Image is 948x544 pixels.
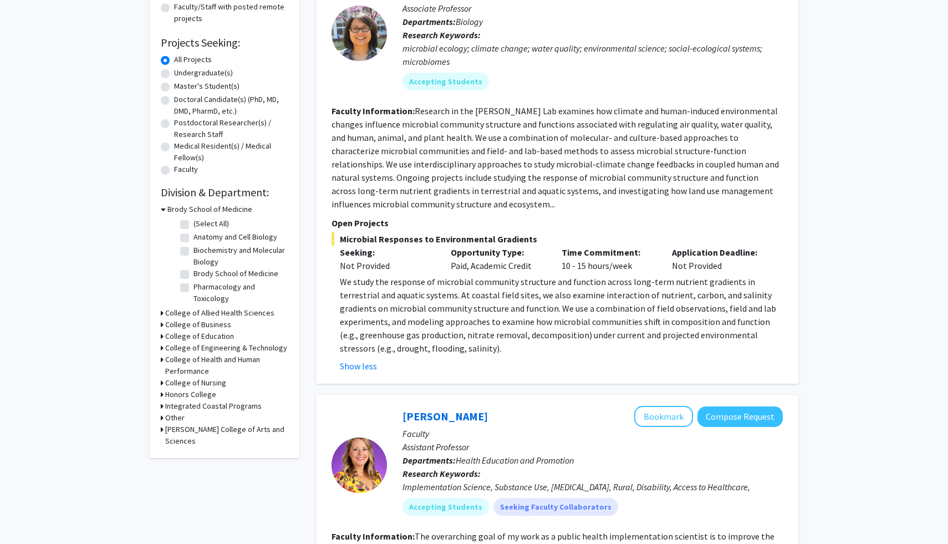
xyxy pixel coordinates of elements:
[161,186,288,199] h2: Division & Department:
[332,216,783,230] p: Open Projects
[174,94,288,117] label: Doctoral Candidate(s) (PhD, MD, DMD, PharmD, etc.)
[402,73,489,90] mat-chip: Accepting Students
[165,400,262,412] h3: Integrated Coastal Programs
[174,117,288,140] label: Postdoctoral Researcher(s) / Research Staff
[332,105,415,116] b: Faculty Information:
[165,424,288,447] h3: [PERSON_NAME] College of Arts and Sciences
[340,246,434,259] p: Seeking:
[332,105,779,210] fg-read-more: Research in the [PERSON_NAME] Lab examines how climate and human-induced environmental changes in...
[442,246,553,272] div: Paid, Academic Credit
[402,29,481,40] b: Research Keywords:
[165,377,226,389] h3: College of Nursing
[165,307,274,319] h3: College of Allied Health Sciences
[165,354,288,377] h3: College of Health and Human Performance
[493,498,618,516] mat-chip: Seeking Faculty Collaborators
[165,389,216,400] h3: Honors College
[553,246,664,272] div: 10 - 15 hours/week
[562,246,656,259] p: Time Commitment:
[340,359,377,373] button: Show less
[174,54,212,65] label: All Projects
[402,468,481,479] b: Research Keywords:
[165,331,234,342] h3: College of Education
[402,455,456,466] b: Departments:
[332,232,783,246] span: Microbial Responses to Environmental Gradients
[402,427,783,440] p: Faculty
[174,67,233,79] label: Undergraduate(s)
[456,455,574,466] span: Health Education and Promotion
[340,259,434,272] div: Not Provided
[664,246,774,272] div: Not Provided
[402,480,783,494] div: Implementation Science, Substance Use, [MEDICAL_DATA], Rural, Disability, Access to Healthcare,
[8,494,47,536] iframe: Chat
[165,342,287,354] h3: College of Engineering & Technology
[402,409,488,423] a: [PERSON_NAME]
[451,246,545,259] p: Opportunity Type:
[174,80,239,92] label: Master's Student(s)
[332,531,415,542] b: Faculty Information:
[402,16,456,27] b: Departments:
[193,281,286,304] label: Pharmacology and Toxicology
[193,218,229,230] label: (Select All)
[174,140,288,164] label: Medical Resident(s) / Medical Fellow(s)
[167,204,252,215] h3: Brody School of Medicine
[193,268,278,279] label: Brody School of Medicine
[456,16,483,27] span: Biology
[402,498,489,516] mat-chip: Accepting Students
[340,275,783,355] p: We study the response of microbial community structure and function across long-term nutrient gra...
[634,406,693,427] button: Add Lori Ann Eldridge to Bookmarks
[165,412,185,424] h3: Other
[402,2,783,15] p: Associate Professor
[174,164,198,175] label: Faculty
[402,440,783,454] p: Assistant Professor
[174,1,288,24] label: Faculty/Staff with posted remote projects
[193,245,286,268] label: Biochemistry and Molecular Biology
[165,319,231,331] h3: College of Business
[402,42,783,68] div: microbial ecology; climate change; water quality; environmental science; social-ecological system...
[193,231,277,243] label: Anatomy and Cell Biology
[697,406,783,427] button: Compose Request to Lori Ann Eldridge
[672,246,766,259] p: Application Deadline:
[161,36,288,49] h2: Projects Seeking:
